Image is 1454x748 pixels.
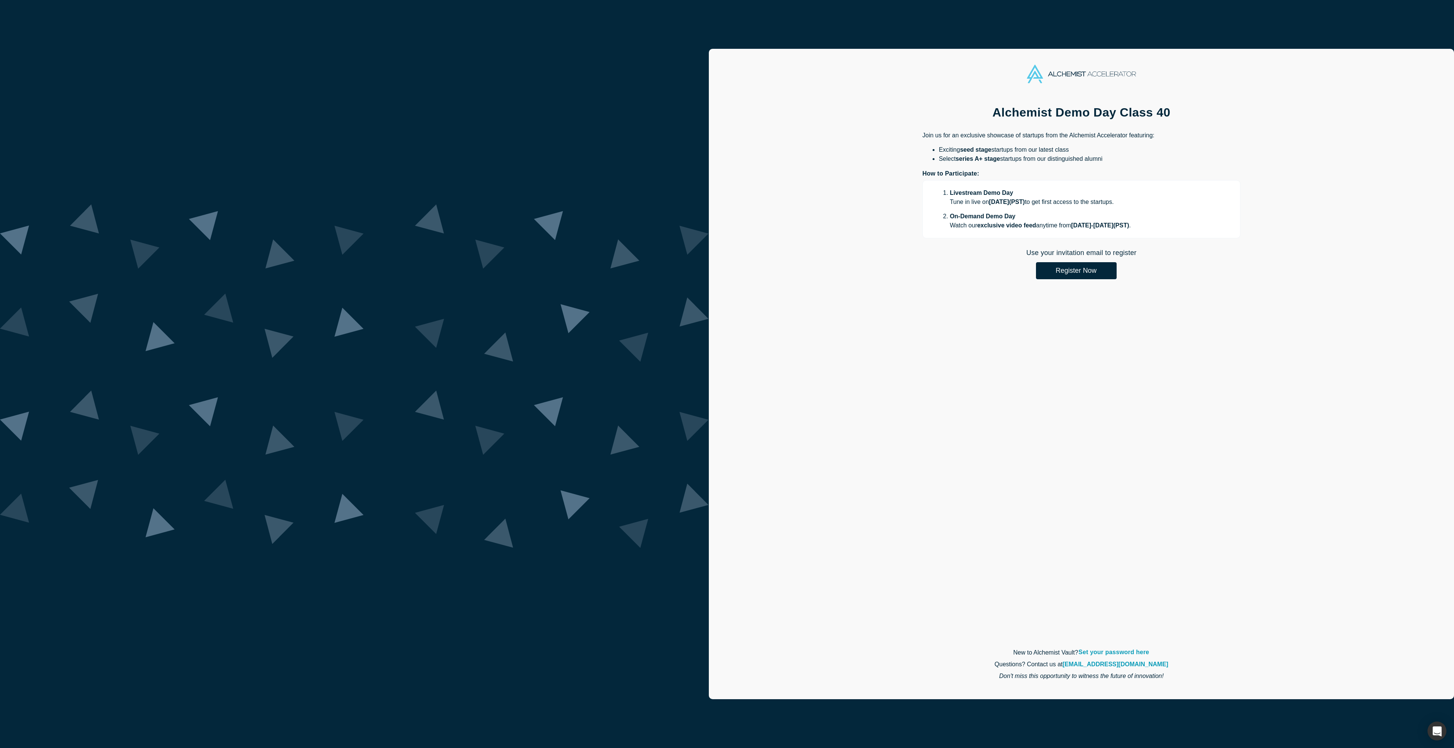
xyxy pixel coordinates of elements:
div: Join us for an exclusive showcase of startups from the Alchemist Accelerator featuring: [922,131,1240,238]
strong: [DATE] ( PST ) [989,199,1025,205]
p: Watch our anytime from . [950,221,1219,230]
h2: Use your invitation email to register [922,249,1240,257]
strong: How to Participate: [922,170,979,177]
strong: exclusive video feed [977,222,1036,229]
p: Questions? Contact us at [922,660,1240,669]
strong: [DATE] - [DATE] ( PST ) [1071,222,1129,229]
p: New to Alchemist Vault? [922,648,1240,657]
strong: series A+ stage [956,156,1000,162]
a: Set your password here [1078,647,1150,657]
strong: Livestream Demo Day [950,190,1013,196]
h1: Alchemist Demo Day Class 40 [922,104,1240,120]
a: [EMAIL_ADDRESS][DOMAIN_NAME] [1062,661,1168,667]
li: Exciting startups from our latest class [939,145,1240,154]
strong: On-Demand Demo Day [950,213,1015,219]
p: Tune in live on to get first access to the startups. [950,197,1219,207]
strong: seed stage [960,146,991,153]
li: Select startups from our distinguished alumni [939,154,1240,163]
button: Register Now [1036,262,1117,279]
img: Alchemist Accelerator Logo [1027,65,1136,83]
em: Don't miss this opportunity to witness the future of innovation! [999,673,1164,679]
